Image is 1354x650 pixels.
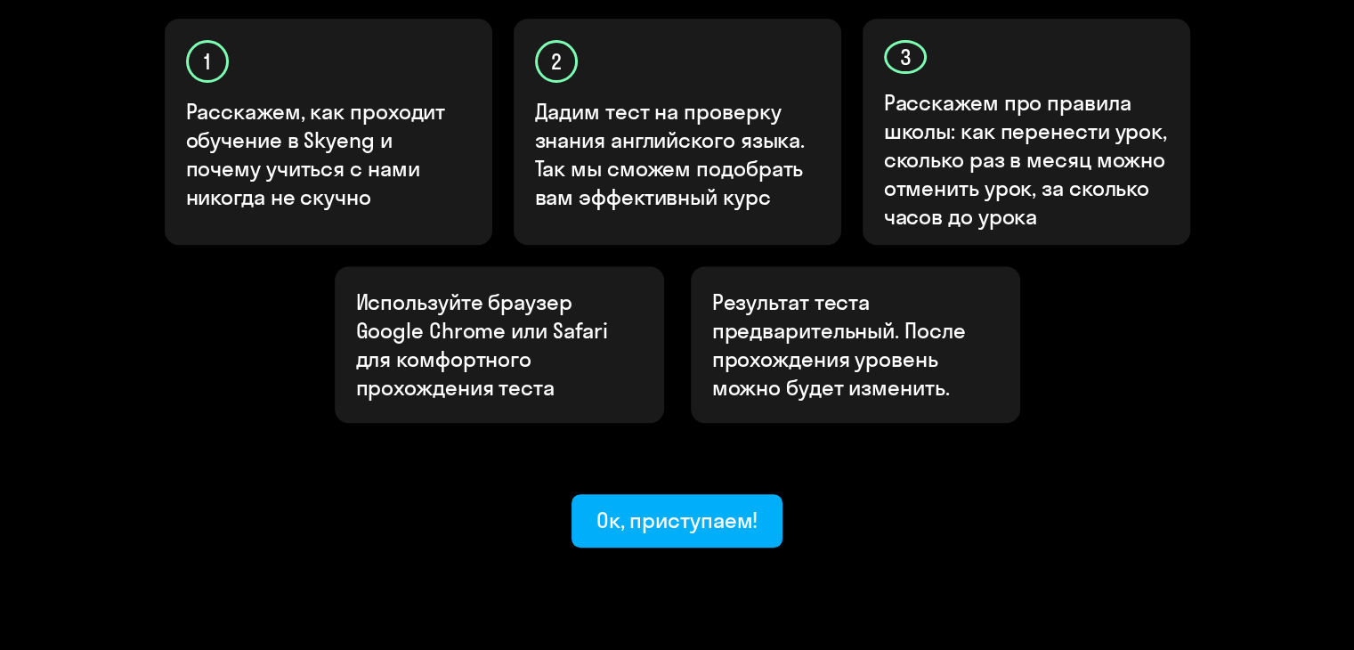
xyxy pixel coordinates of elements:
[884,40,927,74] div: 3
[712,288,999,402] p: Результат теста предварительный. После прохождения уровень можно будет изменить.
[884,88,1171,231] p: Расскажем про правила школы: как перенести урок, сколько раз в месяц можно отменить урок, за скол...
[572,494,783,548] button: Ок, приступаем!
[356,288,643,402] p: Используйте браузер Google Chrome или Safari для комфортного прохождения теста
[535,97,822,211] p: Дадим тест на проверку знания английского языка. Так мы сможем подобрать вам эффективный курс
[186,97,473,211] p: Расскажем, как проходит обучение в Skyeng и почему учиться с нами никогда не скучно
[535,40,578,83] div: 2
[596,506,758,534] div: Ок, приступаем!
[186,40,229,83] div: 1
